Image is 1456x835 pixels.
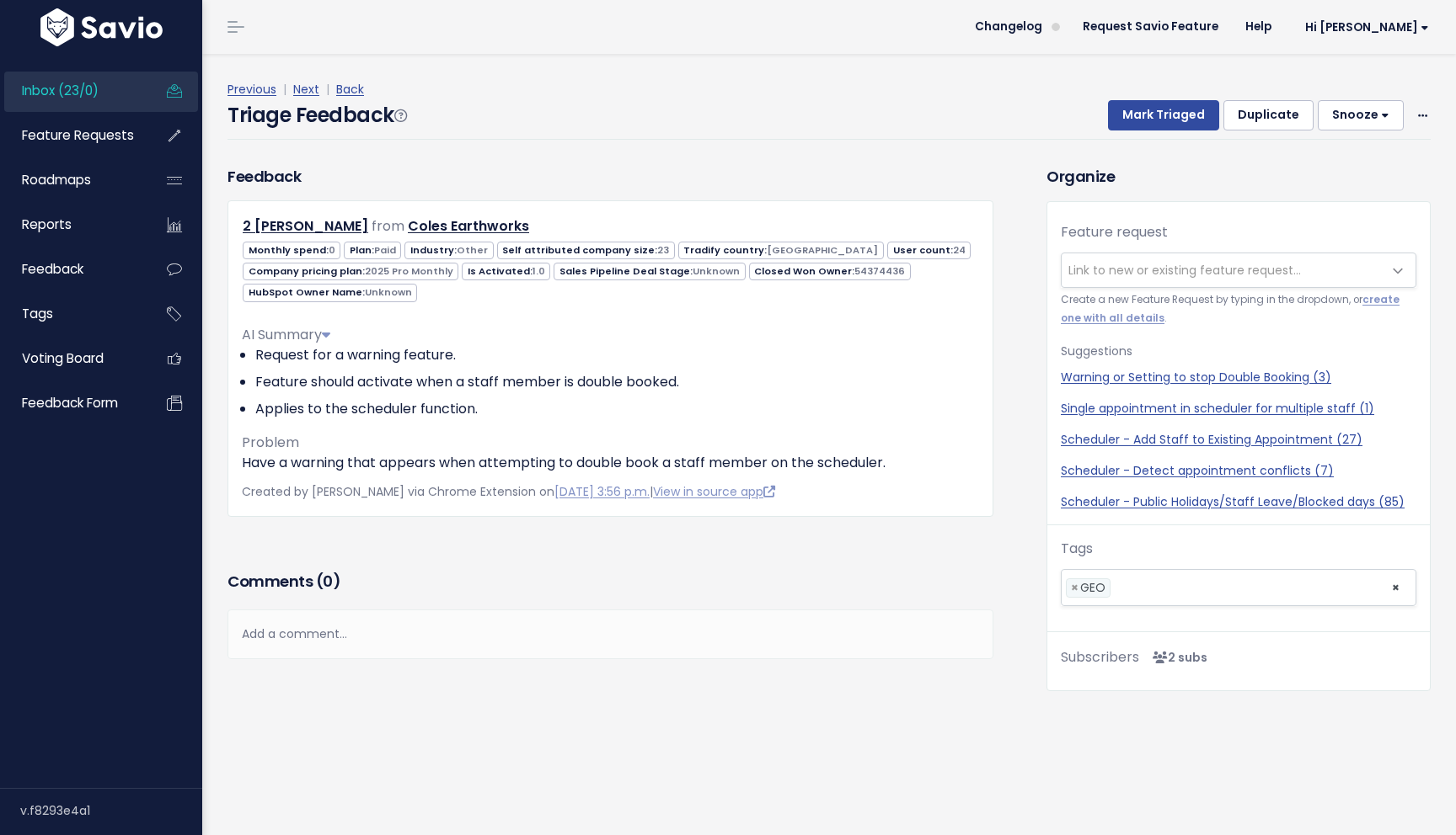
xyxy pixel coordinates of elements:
h3: Comments ( ) [227,570,993,593]
span: HubSpot Owner Name: [243,284,417,301]
a: Roadmaps [4,161,140,199]
span: Paid [374,243,396,257]
span: [GEOGRAPHIC_DATA] [767,243,878,257]
span: | [323,81,333,98]
span: Unknown [365,285,412,299]
li: Applies to the scheduler function. [255,399,979,419]
h3: Feedback [227,165,301,188]
span: Created by [PERSON_NAME] via Chrome Extension on | [242,483,775,500]
img: logo-white.9d6f32f41409.svg [36,8,167,46]
a: Help [1232,14,1285,40]
span: Feature Requests [22,126,134,144]
span: Roadmaps [22,171,91,189]
span: Closed Won Owner: [749,263,911,280]
span: Link to new or existing feature request... [1068,262,1301,279]
span: <p><strong>Subscribers</strong><br><br> - Carolina Salcedo Claramunt<br> - Albert Ly<br> </p> [1146,649,1207,666]
span: Feedback [22,260,83,278]
span: GEO [1080,579,1105,596]
a: Feedback form [4,384,140,423]
span: 0 [329,243,335,257]
span: 0 [323,571,333,592]
li: GEO [1066,578,1111,598]
span: Company pricing plan: [243,263,458,280]
span: Tradify country: [678,242,884,259]
a: Feature Requests [4,116,140,155]
a: 2 [PERSON_NAME] [243,216,368,236]
span: Sales Pipeline Deal Stage: [554,263,745,280]
span: Monthly spend: [243,242,340,259]
span: × [1071,579,1079,597]
span: Reports [22,215,72,233]
span: Subscribers [1061,647,1139,667]
span: Other [457,243,488,257]
p: Have a warning that appears when attempting to double book a staff member on the scheduler. [242,453,979,473]
h4: Triage Feedback [227,100,406,130]
label: Feature request [1061,222,1168,242]
span: 1.0 [533,264,545,278]
a: Next [293,81,319,98]
label: Tags [1061,539,1093,559]
span: Tags [22,305,53,322]
span: Feedback form [22,394,118,412]
span: Changelog [975,21,1042,33]
span: Unknown [693,264,740,278]
div: v.f8293e4a1 [20,789,202,832]
span: AI Summary [242,325,330,344]
button: Duplicate [1223,100,1314,130]
a: Previous [227,81,276,98]
a: Reports [4,205,140,244]
span: Problem [242,433,299,452]
span: User count: [887,242,971,259]
a: Back [336,81,364,98]
span: Plan: [344,242,401,259]
h3: Organize [1046,165,1431,188]
a: Coles Earthworks [408,216,529,236]
a: Scheduler - Detect appointment conflicts (7) [1061,462,1416,480]
span: Self attributed company size: [497,242,675,259]
button: Mark Triaged [1108,100,1219,130]
a: Scheduler - Public Holidays/Staff Leave/Blocked days (85) [1061,493,1416,511]
a: Warning or Setting to stop Double Booking (3) [1061,369,1416,386]
span: from [372,216,404,236]
div: Add a comment... [227,609,993,659]
a: Tags [4,295,140,333]
a: Request Savio Feature [1069,14,1232,40]
span: Is Activated: [462,263,550,280]
li: Feature should activate when a staff member is double booked. [255,372,979,392]
a: Scheduler - Add Staff to Existing Appointment (27) [1061,431,1416,449]
p: Suggestions [1061,341,1416,362]
a: [DATE] 3:56 p.m. [554,483,650,500]
span: Hi [PERSON_NAME] [1305,21,1429,34]
span: 24 [953,243,966,257]
span: × [1391,570,1400,605]
small: Create a new Feature Request by typing in the dropdown, or . [1061,291,1416,327]
a: Hi [PERSON_NAME] [1285,14,1443,40]
span: 54374436 [854,264,905,278]
a: create one with all details [1061,293,1400,324]
span: Voting Board [22,349,104,367]
span: | [280,81,290,98]
span: Inbox (23/0) [22,82,99,99]
a: View in source app [653,483,775,500]
a: Inbox (23/0) [4,72,140,110]
button: Snooze [1318,100,1404,130]
span: 2025 Pro Monthly [365,264,453,278]
a: Single appointment in scheduler for multiple staff (1) [1061,400,1416,417]
a: Feedback [4,250,140,289]
a: Voting Board [4,339,140,378]
li: Request for a warning feature. [255,345,979,365]
span: Industry: [404,242,493,259]
span: 23 [657,243,669,257]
